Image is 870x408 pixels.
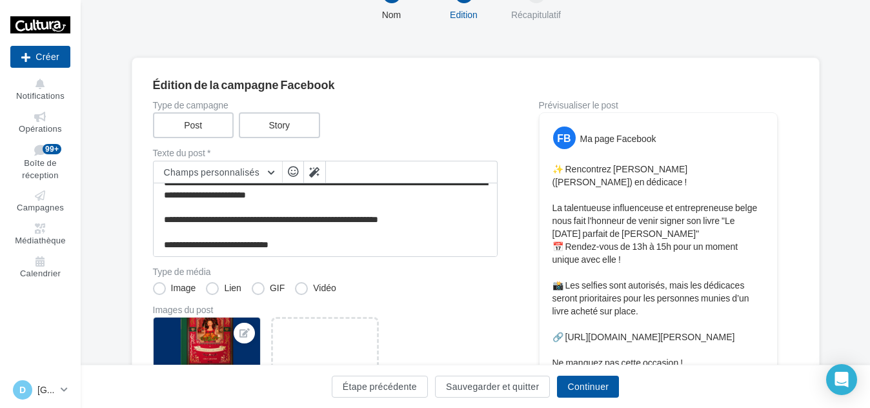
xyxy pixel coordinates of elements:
[43,144,61,154] div: 99+
[153,112,234,138] label: Post
[153,79,798,90] div: Édition de la campagne Facebook
[154,161,282,183] button: Champs personnalisés
[295,282,336,295] label: Vidéo
[557,376,619,398] button: Continuer
[206,282,241,295] label: Lien
[239,112,320,138] label: Story
[164,167,260,178] span: Champs personnalisés
[552,163,764,369] p: ✨ Rencontrez [PERSON_NAME] ([PERSON_NAME]) en dédicace ! La talentueuse influenceuse et entrepren...
[22,158,58,181] span: Boîte de réception
[10,109,70,137] a: Opérations
[153,267,498,276] label: Type de média
[37,383,56,396] p: [GEOGRAPHIC_DATA]
[10,188,70,216] a: Campagnes
[10,221,70,249] a: Médiathèque
[153,148,498,158] label: Texte du post *
[826,364,857,395] div: Open Intercom Messenger
[350,8,433,21] div: Nom
[153,305,498,314] div: Images du post
[153,282,196,295] label: Image
[19,123,62,134] span: Opérations
[580,132,656,145] div: Ma page Facebook
[423,8,505,21] div: Edition
[10,46,70,68] div: Nouvelle campagne
[10,378,70,402] a: D [GEOGRAPHIC_DATA]
[10,141,70,183] a: Boîte de réception99+
[495,8,578,21] div: Récapitulatif
[252,282,285,295] label: GIF
[10,254,70,281] a: Calendrier
[15,235,66,245] span: Médiathèque
[17,203,64,213] span: Campagnes
[10,46,70,68] button: Créer
[19,383,26,396] span: D
[332,376,428,398] button: Étape précédente
[16,90,65,101] span: Notifications
[435,376,550,398] button: Sauvegarder et quitter
[20,268,61,278] span: Calendrier
[539,101,778,110] div: Prévisualiser le post
[553,127,576,149] div: FB
[10,76,70,104] button: Notifications
[153,101,498,110] label: Type de campagne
